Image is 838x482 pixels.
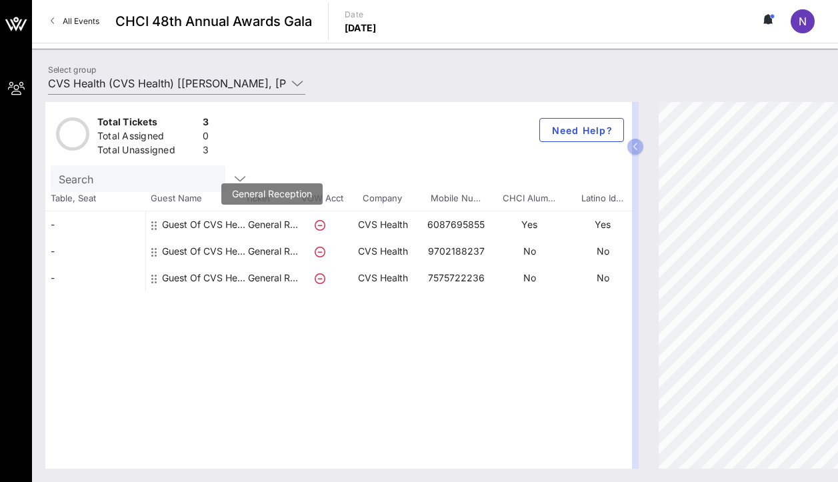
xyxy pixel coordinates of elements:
[419,238,493,265] p: 9702188237
[43,11,107,32] a: All Events
[493,265,566,291] p: No
[799,15,807,28] span: N
[551,125,613,136] span: Need Help?
[162,238,246,275] div: Guest Of CVS Health
[115,11,312,31] span: CHCI 48th Annual Awards Gala
[97,115,197,132] div: Total Tickets
[162,211,246,249] div: Guest Of CVS Health
[203,143,209,160] div: 3
[565,192,639,205] span: Latino Id…
[45,192,145,205] span: Table, Seat
[566,238,639,265] p: No
[97,143,197,160] div: Total Unassigned
[246,211,299,238] p: General R…
[346,238,419,265] p: CVS Health
[145,192,245,205] span: Guest Name
[345,8,377,21] p: Date
[246,238,299,265] p: General R…
[162,265,246,302] div: Guest Of CVS Health
[566,265,639,291] p: No
[419,211,493,238] p: 6087695855
[346,265,419,291] p: CVS Health
[97,129,197,146] div: Total Assigned
[203,129,209,146] div: 0
[246,265,299,291] p: General R…
[492,192,565,205] span: CHCI Alum…
[419,192,492,205] span: Mobile Nu…
[245,192,299,205] span: Ticket
[48,65,96,75] label: Select group
[346,211,419,238] p: CVS Health
[539,118,624,142] button: Need Help?
[345,21,377,35] p: [DATE]
[493,211,566,238] p: Yes
[493,238,566,265] p: No
[45,265,145,291] div: -
[345,192,419,205] span: Company
[419,265,493,291] p: 7575722236
[791,9,815,33] div: N
[566,211,639,238] p: Yes
[63,16,99,26] span: All Events
[299,192,345,205] span: VOW Acct
[45,238,145,265] div: -
[45,211,145,238] div: -
[203,115,209,132] div: 3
